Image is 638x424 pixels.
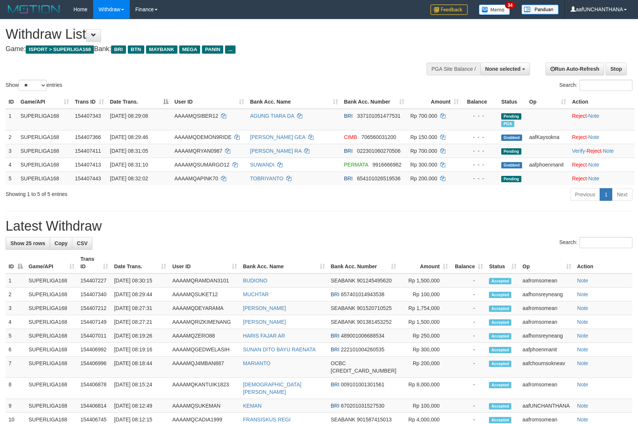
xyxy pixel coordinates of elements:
[519,315,574,329] td: aafromsomean
[110,134,148,140] span: [DATE] 08:29:46
[519,329,574,343] td: aafhonsreyneang
[243,360,271,366] a: MARIANTO
[171,95,247,109] th: User ID: activate to sort column ascending
[489,333,511,339] span: Accepted
[331,305,356,311] span: SEABANK
[111,329,169,343] td: [DATE] 08:19:26
[250,175,283,181] a: TOBRIYANTO
[357,319,392,325] span: Copy 901381453252 to clipboard
[26,301,78,315] td: SUPERLIGA168
[250,134,305,140] a: [PERSON_NAME] GEA
[174,113,218,119] span: AAAAMQSIBER12
[600,188,612,201] a: 1
[570,188,600,201] a: Previous
[606,63,627,75] a: Stop
[6,378,26,399] td: 8
[6,301,26,315] td: 3
[331,417,356,423] span: SEABANK
[169,252,240,273] th: User ID: activate to sort column ascending
[410,113,437,119] span: Rp 700.000
[111,343,169,357] td: [DATE] 08:19:16
[78,315,111,329] td: 154407149
[489,382,511,388] span: Accepted
[6,273,26,288] td: 1
[169,378,240,399] td: AAAAMQKANTUIK1823
[399,315,451,329] td: Rp 1,500,000
[569,109,635,130] td: ·
[489,403,511,409] span: Accepted
[588,162,600,168] a: Note
[519,378,574,399] td: aafromsomean
[110,113,148,119] span: [DATE] 08:29:08
[344,162,368,168] span: PERMATA
[498,95,526,109] th: Status
[169,315,240,329] td: AAAAMQRIZKIMENANG
[6,357,26,378] td: 7
[357,148,401,154] span: Copy 022301060270506 to clipboard
[111,301,169,315] td: [DATE] 08:27:31
[331,347,339,352] span: BRI
[501,148,521,155] span: Pending
[110,175,148,181] span: [DATE] 08:32:02
[577,347,588,352] a: Note
[410,175,437,181] span: Rp 200.000
[465,112,495,120] div: - - -
[344,148,353,154] span: BRI
[331,403,339,409] span: BRI
[373,162,402,168] span: Copy 9916666982 to clipboard
[357,305,392,311] span: Copy 901520710525 to clipboard
[331,368,397,374] span: Copy 693816522488 to clipboard
[250,148,301,154] a: [PERSON_NAME] RA
[243,403,262,409] a: KEMAN
[75,113,101,119] span: 154407343
[243,333,285,339] a: HARIS FAJAR AR
[72,95,107,109] th: Trans ID: activate to sort column ascending
[6,4,62,15] img: MOTION_logo.png
[6,158,18,171] td: 4
[78,301,111,315] td: 154407212
[577,333,588,339] a: Note
[399,378,451,399] td: Rp 8,000,000
[410,162,437,168] span: Rp 300.000
[240,252,328,273] th: Bank Acc. Name: activate to sort column ascending
[344,175,353,181] span: BRI
[26,315,78,329] td: SUPERLIGA168
[569,158,635,171] td: ·
[505,2,515,9] span: 34
[174,175,218,181] span: AAAAMQAPINK70
[486,252,519,273] th: Status: activate to sort column ascending
[587,148,601,154] a: Reject
[169,357,240,378] td: AAAAMQJ4MBAN887
[78,273,111,288] td: 154407227
[465,161,495,168] div: - - -
[54,240,67,246] span: Copy
[579,237,632,248] input: Search:
[6,315,26,329] td: 4
[174,134,231,140] span: AAAAMQDEMON9RIDE
[399,399,451,413] td: Rp 100,000
[146,45,177,54] span: MAYBANK
[341,347,385,352] span: Copy 222101004260535 to clipboard
[6,329,26,343] td: 5
[111,399,169,413] td: [DATE] 08:12:49
[328,252,399,273] th: Bank Acc. Number: activate to sort column ascending
[577,382,588,387] a: Note
[399,343,451,357] td: Rp 300,000
[169,273,240,288] td: AAAAMQRAMDAN3101
[243,347,316,352] a: SUNAN DITO BAYU RAENATA
[331,319,356,325] span: SEABANK
[111,315,169,329] td: [DATE] 08:27:21
[341,382,385,387] span: Copy 009101001301561 to clipboard
[501,135,522,141] span: Grabbed
[128,45,144,54] span: BTN
[612,188,632,201] a: Next
[250,113,294,119] a: AGUNG TIARA DA
[250,162,275,168] a: SUWANDI
[243,291,269,297] a: MUCHTAR
[169,288,240,301] td: AAAAMQSUKET12
[6,219,632,234] h1: Latest Withdraw
[559,237,632,248] label: Search:
[26,45,94,54] span: ISPORT > SUPERLIGA168
[501,162,522,168] span: Grabbed
[451,252,486,273] th: Balance: activate to sort column ascending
